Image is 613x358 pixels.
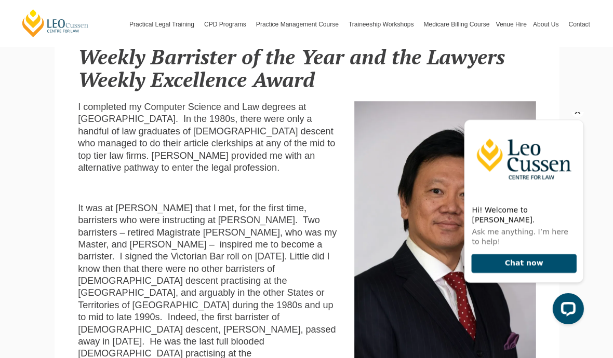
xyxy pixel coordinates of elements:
[78,22,535,91] h2: Barrister at Law,
[201,2,252,47] a: CPD Programs
[21,8,90,38] a: [PERSON_NAME] Centre for Law
[78,20,505,93] em: Winner of the 2017 Lawyers Weekly Barrister of the Year and the Lawyers Weekly Excellence Award
[126,2,201,47] a: Practical Legal Training
[565,2,592,47] a: Contact
[420,2,492,47] a: Medicare Billing Course
[529,2,564,47] a: About Us
[78,101,338,174] p: I completed my Computer Science and Law degrees at [GEOGRAPHIC_DATA]. In the 1980s, there were on...
[492,2,529,47] a: Venue Hire
[345,2,420,47] a: Traineeship Workshops
[252,2,345,47] a: Practice Management Course
[455,112,587,332] iframe: LiveChat chat widget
